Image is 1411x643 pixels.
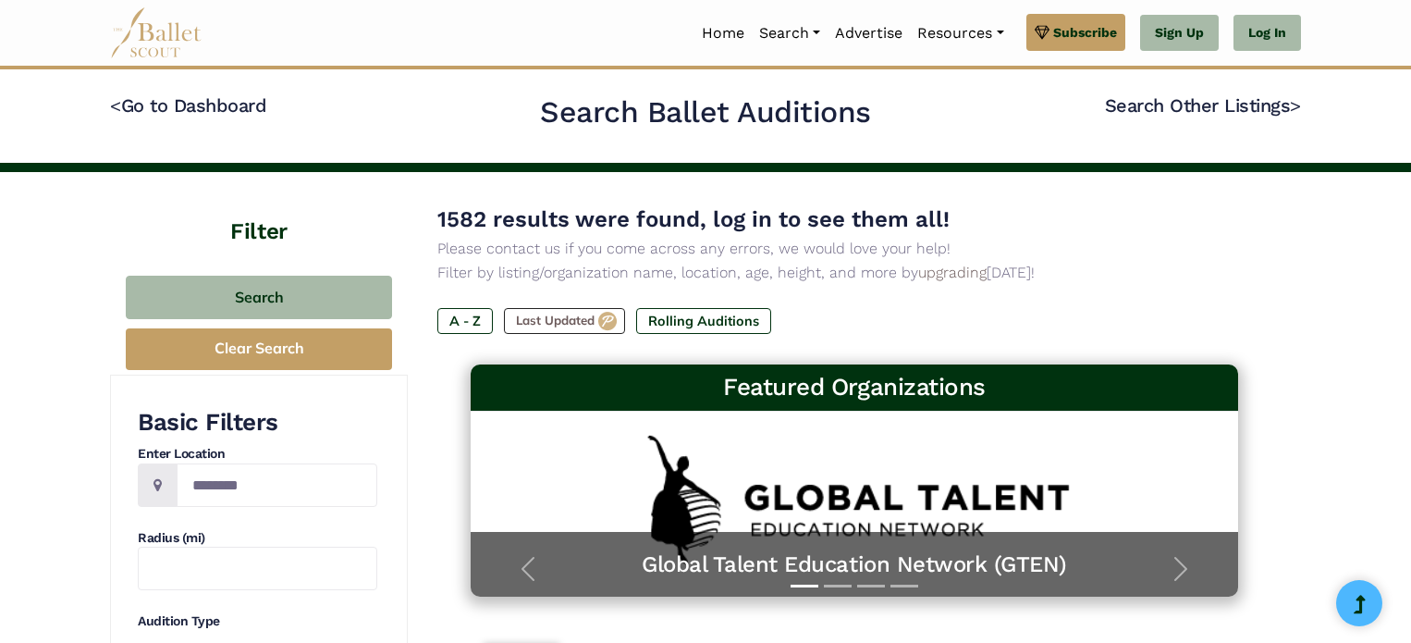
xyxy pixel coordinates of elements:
[489,550,1220,579] a: Global Talent Education Network (GTEN)
[890,575,918,597] button: Slide 4
[828,14,910,53] a: Advertise
[437,206,950,232] span: 1582 results were found, log in to see them all!
[910,14,1011,53] a: Resources
[636,308,771,334] label: Rolling Auditions
[110,172,408,248] h4: Filter
[138,445,377,464] h4: Enter Location
[1233,15,1301,52] a: Log In
[1053,22,1117,43] span: Subscribe
[504,308,625,334] label: Last Updated
[752,14,828,53] a: Search
[126,328,392,370] button: Clear Search
[1290,93,1301,117] code: >
[540,93,871,132] h2: Search Ballet Auditions
[485,372,1223,403] h3: Featured Organizations
[110,93,121,117] code: <
[126,276,392,319] button: Search
[694,14,752,53] a: Home
[824,575,852,597] button: Slide 2
[437,308,493,334] label: A - Z
[177,464,377,507] input: Location
[1105,94,1301,117] a: Search Other Listings>
[437,237,1271,261] p: Please contact us if you come across any errors, we would love your help!
[437,261,1271,285] p: Filter by listing/organization name, location, age, height, and more by [DATE]!
[1140,15,1219,52] a: Sign Up
[110,94,266,117] a: <Go to Dashboard
[1035,22,1049,43] img: gem.svg
[138,612,377,631] h4: Audition Type
[138,407,377,439] h3: Basic Filters
[1026,14,1125,51] a: Subscribe
[138,529,377,548] h4: Radius (mi)
[857,575,885,597] button: Slide 3
[918,264,987,281] a: upgrading
[791,575,818,597] button: Slide 1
